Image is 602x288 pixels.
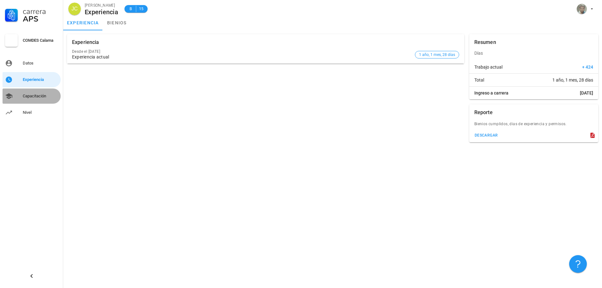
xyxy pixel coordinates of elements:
span: B [128,6,133,12]
div: Experiencia actual [72,54,412,60]
a: bienios [103,15,131,30]
div: COMDES Calama [23,38,58,43]
div: Capacitación [23,94,58,99]
div: avatar [68,3,81,15]
div: [PERSON_NAME] [85,2,118,9]
div: Reporte [474,104,493,121]
div: Experiencia [23,77,58,82]
a: Capacitación [3,89,61,104]
div: Carrera [23,8,58,15]
span: 1 año, 1 mes, 28 días [552,77,593,83]
div: Bienios cumplidos, dias de experiencia y permisos. [469,121,598,131]
div: avatar [577,4,587,14]
div: Experiencia [72,34,99,51]
div: APS [23,15,58,23]
span: Ingreso a carrera [474,90,508,96]
button: descargar [472,131,501,140]
span: Total [474,77,484,83]
span: JC [71,3,78,15]
a: Experiencia [3,72,61,87]
span: 15 [139,6,144,12]
a: experiencia [63,15,103,30]
span: Trabajo actual [474,64,502,70]
div: descargar [474,133,498,138]
div: Nivel [23,110,58,115]
div: Días [469,46,598,61]
div: Experiencia [85,9,118,15]
span: [DATE] [580,90,593,96]
a: Nivel [3,105,61,120]
span: + 424 [582,64,593,70]
span: 1 año, 1 mes, 28 días [419,51,455,58]
a: Datos [3,56,61,71]
div: Desde el [DATE] [72,49,412,54]
div: Resumen [474,34,496,51]
div: Datos [23,61,58,66]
